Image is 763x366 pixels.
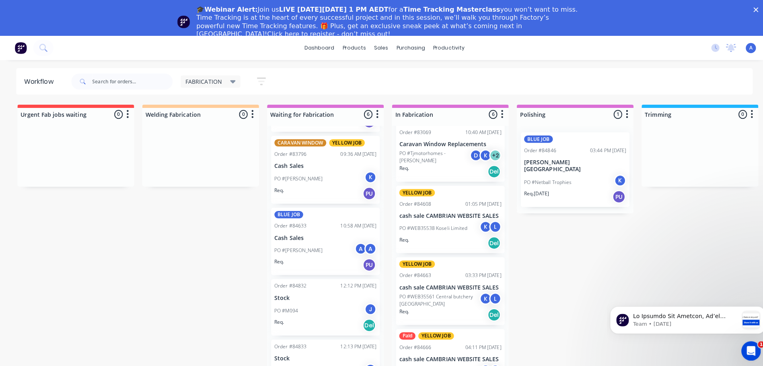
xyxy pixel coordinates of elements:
[272,256,282,263] p: Req.
[396,223,464,230] p: PO #WEB35538 Koseli Limited
[269,206,377,273] div: BLUE JOBOrder #8463310:58 AM [DATE]Cash SalesPO #[PERSON_NAME]AAReq.PU
[396,149,466,163] p: PO #Tjmotorhomes - [PERSON_NAME]
[272,161,374,168] p: Cash Sales
[176,15,189,28] img: Profile image for Team
[476,219,488,231] div: K
[14,41,27,54] img: Factory
[360,316,373,329] div: Del
[24,76,57,86] div: Workflow
[466,148,478,160] div: D
[748,7,756,12] div: Close
[426,41,465,54] div: productivity
[396,291,476,305] p: PO #WEB35561 Central butchery [GEOGRAPHIC_DATA]
[736,339,755,358] iframe: Intercom live chat
[476,148,488,160] div: K
[396,306,406,313] p: Req.
[338,149,374,157] div: 09:36 AM [DATE]
[609,173,621,185] div: K
[362,301,374,313] div: J
[415,330,450,337] div: YELLOW JOB
[362,241,374,253] div: A
[352,241,364,253] div: A
[272,149,304,157] div: Order #83796
[362,170,374,182] div: K
[396,234,406,242] p: Req.
[520,158,621,172] p: [PERSON_NAME][GEOGRAPHIC_DATA]
[269,277,377,333] div: Order #8483212:12 PM [DATE]StockPO #M094JReq.Del
[752,339,759,345] span: 1
[195,6,575,38] div: Join us for a you won’t want to miss. Time Tracking is at the heart of every successful project a...
[338,221,374,228] div: 10:58 AM [DATE]
[396,282,498,289] p: cash sale CAMBRIAN WEBSITE SALES
[336,41,367,54] div: products
[485,148,498,160] div: + 2
[184,77,220,85] span: FABRICATION
[462,128,498,135] div: 10:40 AM [DATE]
[272,340,304,347] div: Order #84833
[396,330,412,337] div: Paid
[26,30,131,37] p: Message from Team, sent 1w ago
[393,184,501,252] div: YELLOW JOBOrder #8460801:05 PM [DATE]cash sale CAMBRIAN WEBSITE SALESPO #WEB35538 Koseli LimitedK...
[272,280,304,287] div: Order #84832
[298,41,336,54] a: dashboard
[396,270,428,277] div: Order #84663
[269,135,377,202] div: CARAVAN WINDOWYELLOW JOBOrder #8379609:36 AM [DATE]Cash SalesPO #[PERSON_NAME]KReq.PU
[272,233,374,240] p: Cash Sales
[520,188,545,196] p: Req. [DATE]
[485,219,498,231] div: L
[338,280,374,287] div: 12:12 PM [DATE]
[396,140,498,147] p: Caravan Window Replacements
[277,6,385,13] b: LIVE [DATE][DATE] 1 PM AEDT
[485,290,498,302] div: L
[517,131,625,205] div: BLUE JOBOrder #8484603:44 PM [DATE][PERSON_NAME][GEOGRAPHIC_DATA]PO #Netball TrophiesKReq.[DATE]PU
[396,341,428,348] div: Order #84666
[396,163,406,171] p: Req.
[484,235,497,248] div: Del
[272,352,374,359] p: Stock
[195,6,256,13] b: 🎓Webinar Alert:
[92,73,171,89] input: Search for orders...
[360,186,373,199] div: PU
[400,6,496,13] b: Time Tracking Masterclass
[608,189,621,202] div: PU
[520,146,552,153] div: Order #84846
[602,288,763,344] iframe: Intercom notifications message
[272,221,304,228] div: Order #84633
[272,138,324,145] div: CARAVAN WINDOW
[462,199,498,206] div: 01:05 PM [DATE]
[476,290,488,302] div: K
[272,305,296,312] p: PO #M094
[265,30,387,37] a: Click here to register - don’t miss out!
[360,256,373,269] div: PU
[272,174,320,181] p: PO #[PERSON_NAME]
[462,341,498,348] div: 04:11 PM [DATE]
[393,255,501,323] div: YELLOW JOBOrder #8466303:33 PM [DATE]cash sale CAMBRIAN WEBSITE SALESPO #WEB35561 Central butcher...
[396,353,498,360] p: cash sale CAMBRIAN WEBSITE SALES
[586,146,621,153] div: 03:44 PM [DATE]
[367,41,389,54] div: sales
[272,316,282,323] p: Req.
[744,44,747,51] span: A
[462,270,498,277] div: 03:33 PM [DATE]
[484,306,497,319] div: Del
[327,138,362,145] div: YELLOW JOB
[272,292,374,299] p: Stock
[396,199,428,206] div: Order #84608
[272,209,301,217] div: BLUE JOB
[338,340,374,347] div: 12:13 PM [DATE]
[520,134,549,142] div: BLUE JOB
[272,245,320,252] p: PO #[PERSON_NAME]
[396,188,432,195] div: YELLOW JOB
[520,177,567,184] p: PO #Netball Trophies
[396,258,432,266] div: YELLOW JOB
[396,211,498,218] p: cash sale CAMBRIAN WEBSITE SALES
[389,41,426,54] div: purchasing
[272,185,282,192] p: Req.
[396,128,428,135] div: Order #83069
[393,103,501,180] div: Order #8306910:40 AM [DATE]Caravan Window ReplacementsPO #Tjmotorhomes - [PERSON_NAME]DK+2Req.Del
[484,164,497,177] div: Del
